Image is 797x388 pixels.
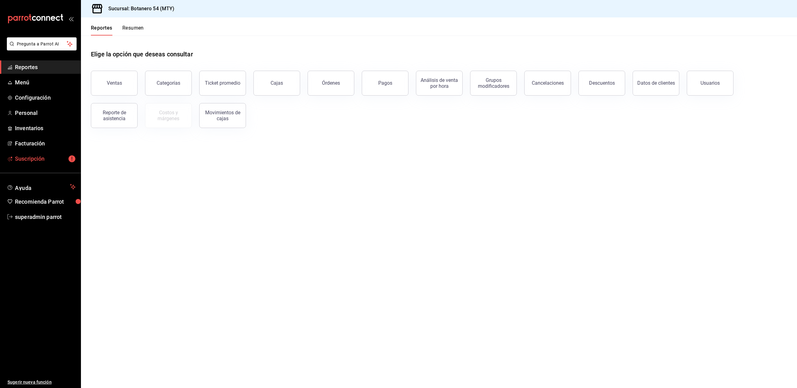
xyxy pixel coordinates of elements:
[145,71,192,96] button: Categorías
[308,71,354,96] button: Órdenes
[205,80,240,86] div: Ticket promedio
[253,71,300,96] a: Cajas
[91,25,112,35] button: Reportes
[637,80,675,86] div: Datos de clientes
[157,80,180,86] div: Categorías
[578,71,625,96] button: Descuentos
[91,25,144,35] div: navigation tabs
[15,124,76,132] span: Inventarios
[470,71,517,96] button: Grupos modificadores
[700,80,720,86] div: Usuarios
[7,379,76,386] span: Sugerir nueva función
[378,80,392,86] div: Pagos
[199,71,246,96] button: Ticket promedio
[7,37,77,50] button: Pregunta a Parrot AI
[15,213,76,221] span: superadmin parrot
[199,103,246,128] button: Movimientos de cajas
[271,79,283,87] div: Cajas
[15,78,76,87] span: Menú
[145,103,192,128] button: Contrata inventarios para ver este reporte
[68,16,73,21] button: open_drawer_menu
[474,77,513,89] div: Grupos modificadores
[15,139,76,148] span: Facturación
[687,71,733,96] button: Usuarios
[15,197,76,206] span: Recomienda Parrot
[15,154,76,163] span: Suscripción
[322,80,340,86] div: Órdenes
[91,103,138,128] button: Reporte de asistencia
[122,25,144,35] button: Resumen
[633,71,679,96] button: Datos de clientes
[149,110,188,121] div: Costos y márgenes
[416,71,463,96] button: Análisis de venta por hora
[524,71,571,96] button: Cancelaciones
[91,50,193,59] h1: Elige la opción que deseas consultar
[91,71,138,96] button: Ventas
[103,5,175,12] h3: Sucursal: Botanero 54 (MTY)
[532,80,564,86] div: Cancelaciones
[203,110,242,121] div: Movimientos de cajas
[362,71,408,96] button: Pagos
[107,80,122,86] div: Ventas
[420,77,459,89] div: Análisis de venta por hora
[15,109,76,117] span: Personal
[15,183,68,191] span: Ayuda
[4,45,77,52] a: Pregunta a Parrot AI
[95,110,134,121] div: Reporte de asistencia
[15,63,76,71] span: Reportes
[17,41,67,47] span: Pregunta a Parrot AI
[589,80,615,86] div: Descuentos
[15,93,76,102] span: Configuración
